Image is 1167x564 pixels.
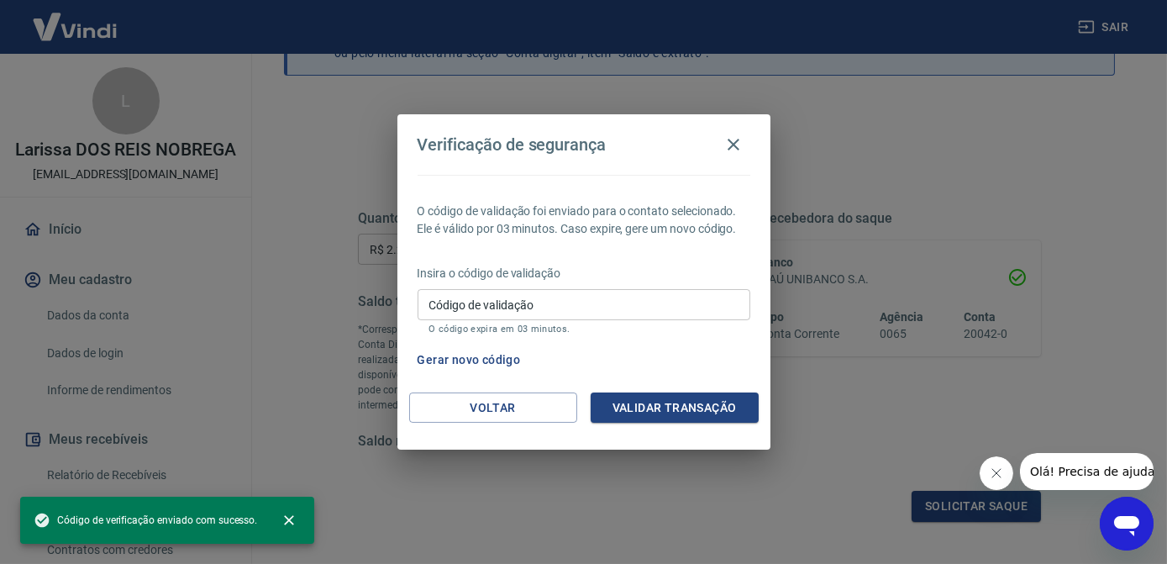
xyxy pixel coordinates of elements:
[34,512,257,529] span: Código de verificação enviado com sucesso.
[429,324,739,335] p: O código expira em 03 minutos.
[411,345,528,376] button: Gerar novo código
[409,393,577,424] button: Voltar
[271,502,308,539] button: close
[1100,497,1154,551] iframe: Botão para abrir a janela de mensagens
[418,203,750,238] p: O código de validação foi enviado para o contato selecionado. Ele é válido por 03 minutos. Caso e...
[418,265,750,282] p: Insira o código de validação
[1020,453,1154,490] iframe: Mensagem da empresa
[591,393,759,424] button: Validar transação
[980,456,1013,490] iframe: Fechar mensagem
[10,12,141,25] span: Olá! Precisa de ajuda?
[418,134,607,155] h4: Verificação de segurança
